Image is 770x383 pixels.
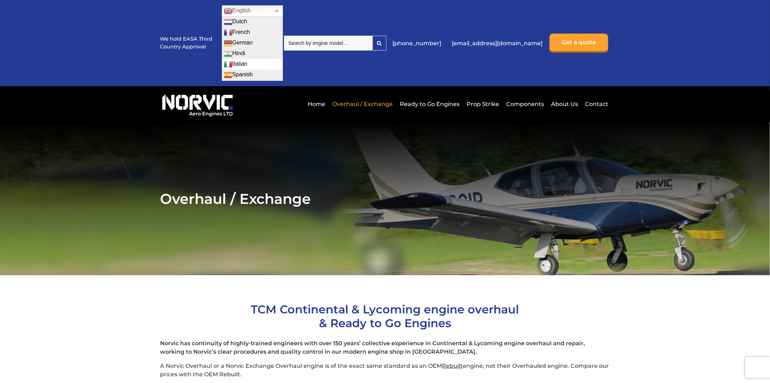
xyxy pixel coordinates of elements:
[222,27,283,38] a: French
[550,34,608,53] a: Get a quote
[398,95,461,113] a: Ready to Go Engines
[224,49,232,58] img: hi
[222,17,283,27] a: Dutch
[224,18,232,26] img: nl
[160,92,235,117] img: Norvic Aero Engines logo
[160,340,585,355] strong: Norvic has continuity of highly-trained engineers with over 150 years’ collective experience in C...
[251,302,519,330] span: TCM Continental & Lycoming engine overhaul & Ready to Go Engines
[448,35,546,52] a: [EMAIL_ADDRESS][DOMAIN_NAME]
[284,36,373,51] input: Search by engine model…
[160,35,213,51] p: We hold EASA Third Country Approval
[160,190,610,207] h2: Overhaul / Exchange
[224,60,232,69] img: it
[224,28,232,37] img: fr
[465,95,501,113] a: Prop Strike
[583,95,608,113] a: Contact
[222,59,283,70] a: Italian
[222,70,283,80] a: Spanish
[549,95,580,113] a: About Us
[224,71,232,79] img: es
[222,38,283,48] a: German
[224,39,232,47] img: de
[222,5,283,17] a: English
[224,7,232,15] img: en
[222,48,283,59] a: Hindi
[442,363,463,369] span: Rebuilt
[389,35,445,52] a: [PHONE_NUMBER]
[306,95,327,113] a: Home
[331,95,395,113] a: Overhaul / Exchange
[504,95,546,113] a: Components
[160,362,610,379] p: A Norvic Overhaul or a Norvic Exchange Overhaul engine is of the exact same standard as an OEM en...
